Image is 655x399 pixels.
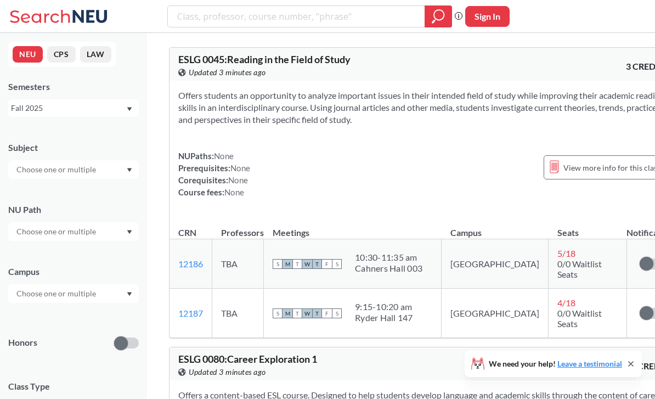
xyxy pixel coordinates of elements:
span: T [292,259,302,269]
div: Fall 2025 [11,102,126,114]
div: Dropdown arrow [8,160,139,179]
span: 0/0 Waitlist Seats [557,258,602,279]
button: Sign In [465,6,510,27]
span: T [292,308,302,318]
span: S [273,308,283,318]
span: Updated 3 minutes ago [189,366,266,378]
th: Seats [549,216,627,239]
div: 9:15 - 10:20 am [355,301,413,312]
span: Updated 3 minutes ago [189,66,266,78]
span: 4 / 18 [557,297,575,308]
svg: Dropdown arrow [127,292,132,296]
span: S [273,259,283,269]
span: 5 / 18 [557,248,575,258]
th: Campus [442,216,549,239]
a: Leave a testimonial [557,359,622,368]
div: Semesters [8,81,139,93]
span: F [322,308,332,318]
button: CPS [47,46,76,63]
button: NEU [13,46,43,63]
div: Campus [8,266,139,278]
span: ESLG 0045 : Reading in the Field of Study [178,53,351,65]
svg: Dropdown arrow [127,230,132,234]
input: Class, professor, course number, "phrase" [176,7,417,26]
span: None [224,187,244,197]
span: M [283,259,292,269]
div: Cahners Hall 003 [355,263,422,274]
div: CRN [178,227,196,239]
span: T [312,259,322,269]
span: None [214,151,234,161]
button: LAW [80,46,111,63]
span: ESLG 0080 : Career Exploration 1 [178,353,317,365]
a: 12187 [178,308,203,318]
span: Class Type [8,380,139,392]
span: S [332,259,342,269]
div: Subject [8,142,139,154]
div: NUPaths: Prerequisites: Corequisites: Course fees: [178,150,250,198]
svg: Dropdown arrow [127,168,132,172]
input: Choose one or multiple [11,225,103,238]
span: S [332,308,342,318]
div: magnifying glass [425,5,452,27]
span: 0/0 Waitlist Seats [557,308,602,329]
span: W [302,308,312,318]
span: F [322,259,332,269]
svg: Dropdown arrow [127,107,132,111]
div: Dropdown arrow [8,222,139,241]
span: W [302,259,312,269]
div: NU Path [8,204,139,216]
span: We need your help! [489,360,622,368]
span: None [230,163,250,173]
th: Professors [212,216,264,239]
td: TBA [212,239,264,289]
div: Ryder Hall 147 [355,312,413,323]
svg: magnifying glass [432,9,445,24]
a: 12186 [178,258,203,269]
div: Dropdown arrow [8,284,139,303]
td: [GEOGRAPHIC_DATA] [442,239,549,289]
input: Choose one or multiple [11,163,103,176]
p: Honors [8,336,37,349]
span: None [228,175,248,185]
th: Meetings [264,216,442,239]
td: [GEOGRAPHIC_DATA] [442,289,549,338]
div: Fall 2025Dropdown arrow [8,99,139,117]
div: 10:30 - 11:35 am [355,252,422,263]
input: Choose one or multiple [11,287,103,300]
td: TBA [212,289,264,338]
span: M [283,308,292,318]
span: T [312,308,322,318]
